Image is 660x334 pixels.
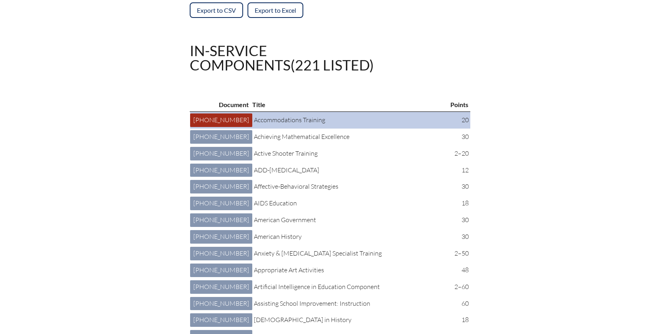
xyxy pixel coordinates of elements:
[452,232,469,242] p: 30
[452,132,469,142] p: 30
[452,299,469,309] p: 60
[190,297,252,311] a: [PHONE_NUMBER]
[254,265,446,275] p: Appropriate Art Activities
[190,264,252,277] a: [PHONE_NUMBER]
[254,148,446,159] p: Active Shooter Training
[190,197,252,210] a: [PHONE_NUMBER]
[190,130,252,144] a: [PHONE_NUMBER]
[190,43,374,72] h1: In-service components (221 listed)
[190,180,252,193] a: [PHONE_NUMBER]
[190,313,252,327] a: [PHONE_NUMBER]
[190,247,252,260] a: [PHONE_NUMBER]
[254,198,446,209] p: AIDS Education
[254,182,446,192] p: Affective-Behavioral Strategies
[452,282,469,292] p: 2–60
[254,115,446,125] p: Accommodations Training
[190,213,252,227] a: [PHONE_NUMBER]
[252,100,442,110] p: Title
[254,299,446,309] p: Assisting School Improvement: Instruction
[192,100,249,110] p: Document
[452,265,469,275] p: 48
[247,2,303,18] a: Export to Excel
[452,165,469,176] p: 12
[254,282,446,292] p: Artificial Intelligence in Education Component
[452,215,469,225] p: 30
[190,280,252,294] a: [PHONE_NUMBER]
[452,182,469,192] p: 30
[254,248,446,259] p: Anxiety & [MEDICAL_DATA] Specialist Training
[452,115,469,125] p: 20
[254,132,446,142] p: Achieving Mathematical Excellence
[190,147,252,160] a: [PHONE_NUMBER]
[190,230,252,244] a: [PHONE_NUMBER]
[190,2,243,18] a: Export to CSV
[452,248,469,259] p: 2–50
[254,165,446,176] p: ADD-[MEDICAL_DATA]
[254,315,446,325] p: [DEMOGRAPHIC_DATA] in History
[190,164,252,177] a: [PHONE_NUMBER]
[254,232,446,242] p: American History
[254,215,446,225] p: American Government
[190,113,252,127] a: [PHONE_NUMBER]
[452,315,469,325] p: 18
[452,198,469,209] p: 18
[452,148,469,159] p: 2–20
[450,100,468,110] p: Points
